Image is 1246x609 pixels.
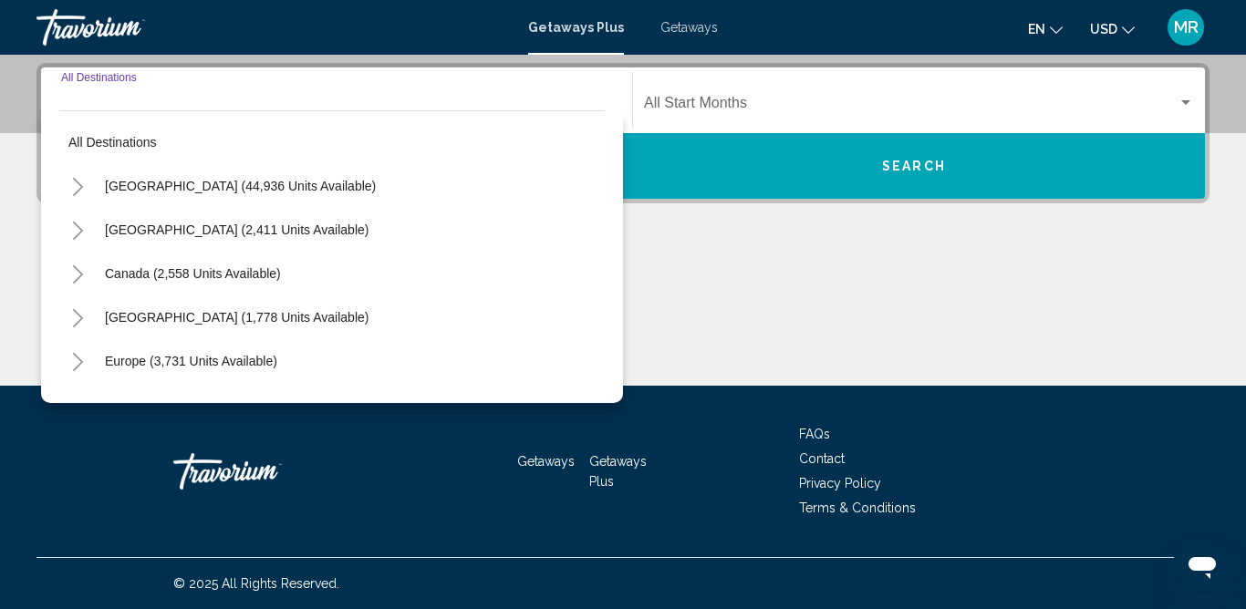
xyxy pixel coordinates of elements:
a: Contact [799,451,845,466]
button: Toggle Canada (2,558 units available) [59,255,96,292]
a: Privacy Policy [799,476,881,490]
a: Travorium [36,9,510,46]
button: [GEOGRAPHIC_DATA] (2,411 units available) [96,209,378,251]
span: MR [1174,18,1199,36]
button: Toggle Australia (191 units available) [59,387,96,423]
button: Change currency [1090,15,1135,42]
a: Getaways Plus [589,454,647,489]
button: User Menu [1162,8,1210,46]
span: [GEOGRAPHIC_DATA] (2,411 units available) [105,222,369,237]
button: [GEOGRAPHIC_DATA] (44,936 units available) [96,165,385,207]
button: Canada (2,558 units available) [96,253,290,294]
span: [GEOGRAPHIC_DATA] (44,936 units available) [105,179,376,193]
div: Search widget [41,67,1205,199]
a: Travorium [173,444,356,499]
button: All destinations [59,121,605,163]
button: Toggle United States (44,936 units available) [59,168,96,204]
button: Europe (3,731 units available) [96,340,286,382]
span: en [1028,22,1045,36]
span: Europe (3,731 units available) [105,354,277,368]
a: FAQs [799,427,830,441]
span: Search [882,160,946,174]
button: Australia (191 units available) [96,384,285,426]
a: Getaways [517,454,575,469]
button: Search [623,133,1205,199]
iframe: Button to launch messaging window [1173,536,1231,594]
span: USD [1090,22,1117,36]
span: © 2025 All Rights Reserved. [173,576,339,591]
button: Toggle Europe (3,731 units available) [59,343,96,379]
a: Terms & Conditions [799,501,916,515]
a: Getaways Plus [528,20,624,35]
a: Getaways [660,20,718,35]
span: Canada (2,558 units available) [105,266,281,281]
span: [GEOGRAPHIC_DATA] (1,778 units available) [105,310,369,325]
button: [GEOGRAPHIC_DATA] (1,778 units available) [96,296,378,338]
span: All destinations [68,135,157,150]
button: Toggle Caribbean & Atlantic Islands (1,778 units available) [59,299,96,335]
button: Toggle Mexico (2,411 units available) [59,212,96,248]
button: Change language [1028,15,1063,42]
